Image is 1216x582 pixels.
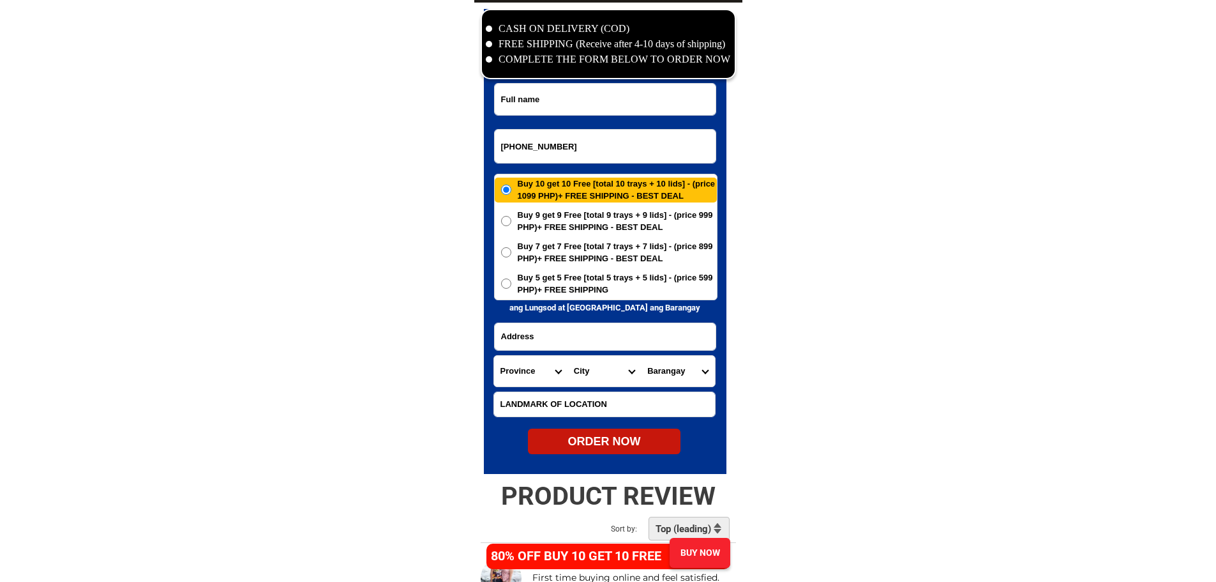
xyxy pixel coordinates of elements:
span: Buy 5 get 5 Free [total 5 trays + 5 lids] - (price 599 PHP)+ FREE SHIPPING [518,272,717,296]
select: Select province [494,356,567,387]
div: BUY NOW [669,546,730,560]
span: Buy 7 get 7 Free [total 7 trays + 7 lids] - (price 899 PHP)+ FREE SHIPPING - BEST DEAL [518,240,717,265]
h4: 80% OFF BUY 10 GET 10 FREE [491,546,675,565]
span: Buy 10 get 10 Free [total 10 trays + 10 lids] - (price 1099 PHP)+ FREE SHIPPING - BEST DEAL [518,178,717,203]
select: Select district [567,356,641,387]
input: Buy 5 get 5 Free [total 5 trays + 5 lids] - (price 599 PHP)+ FREE SHIPPING [501,279,511,289]
li: FREE SHIPPING (Receive after 4-10 days of shipping) [486,36,731,52]
input: Input address [495,323,716,350]
h2: Top (leading) [656,523,715,535]
input: Input phone_number [495,130,716,163]
span: Buy 9 get 9 Free [total 9 trays + 9 lids] - (price 999 PHP)+ FREE SHIPPING - BEST DEAL [518,209,717,234]
select: Select commune [641,356,714,387]
h2: Sort by: [611,523,669,535]
div: ORDER NOW [528,433,680,450]
input: Buy 10 get 10 Free [total 10 trays + 10 lids] - (price 1099 PHP)+ FREE SHIPPING - BEST DEAL [501,185,511,195]
li: COMPLETE THE FORM BELOW TO ORDER NOW [486,52,731,67]
input: Input full_name [495,84,716,115]
h2: PRODUCT REVIEW [474,481,742,512]
input: Input LANDMARKOFLOCATION [494,392,715,417]
input: Buy 9 get 9 Free [total 9 trays + 9 lids] - (price 999 PHP)+ FREE SHIPPING - BEST DEAL [501,216,511,226]
li: CASH ON DELIVERY (COD) [486,21,731,36]
input: Buy 7 get 7 Free [total 7 trays + 7 lids] - (price 899 PHP)+ FREE SHIPPING - BEST DEAL [501,247,511,257]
